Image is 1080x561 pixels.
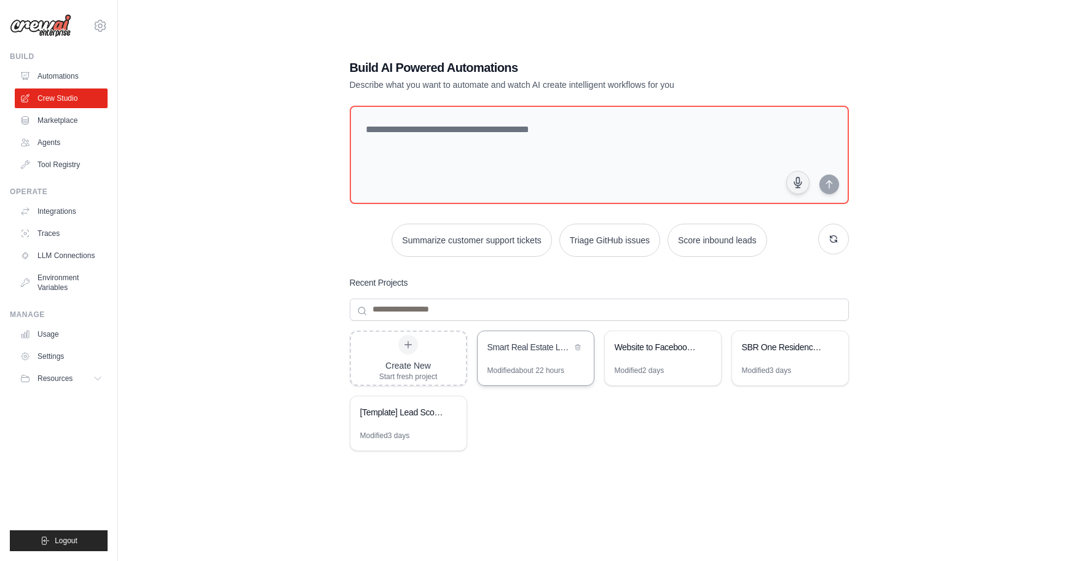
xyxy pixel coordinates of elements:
[37,374,73,383] span: Resources
[15,268,108,297] a: Environment Variables
[360,431,410,441] div: Modified 3 days
[15,66,108,86] a: Automations
[10,14,71,37] img: Logo
[15,347,108,366] a: Settings
[15,324,108,344] a: Usage
[1019,502,1080,561] iframe: Chat Widget
[10,310,108,320] div: Manage
[559,224,660,257] button: Triage GitHub issues
[15,246,108,265] a: LLM Connections
[10,530,108,551] button: Logout
[350,277,408,289] h3: Recent Projects
[742,341,826,353] div: SBR One Residence - Luxury Lead Scoring Crew
[10,52,108,61] div: Build
[10,187,108,197] div: Operate
[392,224,551,257] button: Summarize customer support tickets
[572,341,584,353] button: Delete project
[742,366,792,375] div: Modified 3 days
[15,111,108,130] a: Marketplace
[379,372,438,382] div: Start fresh project
[786,171,810,194] button: Click to speak your automation idea
[15,155,108,175] a: Tool Registry
[487,341,572,353] div: Smart Real Estate Lead Generator with Auto-Currency Detection
[350,79,763,91] p: Describe what you want to automate and watch AI create intelligent workflows for you
[15,224,108,243] a: Traces
[487,366,564,375] div: Modified about 22 hours
[379,359,438,372] div: Create New
[55,536,77,546] span: Logout
[15,133,108,152] a: Agents
[15,369,108,388] button: Resources
[360,406,444,418] div: [Template] Lead Scoring and Strategy Crew
[818,224,849,254] button: Get new suggestions
[615,366,664,375] div: Modified 2 days
[615,341,699,353] div: Website to Facebook Ads Automation with API Integration
[15,202,108,221] a: Integrations
[350,59,763,76] h1: Build AI Powered Automations
[15,88,108,108] a: Crew Studio
[668,224,767,257] button: Score inbound leads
